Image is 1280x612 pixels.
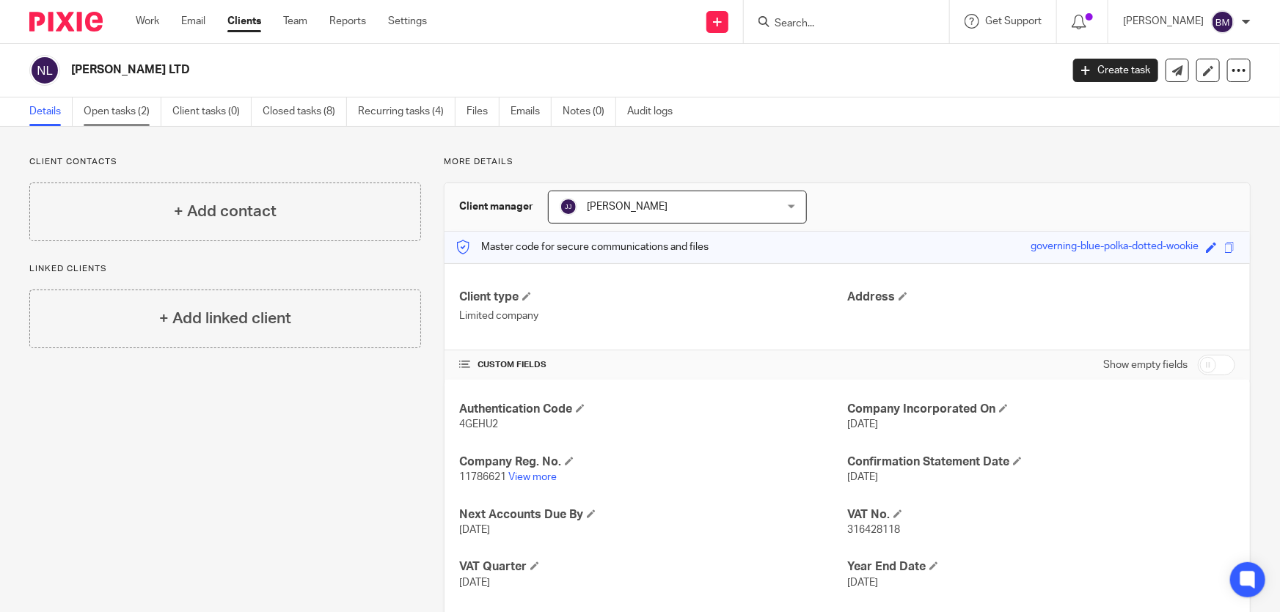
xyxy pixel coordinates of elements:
label: Show empty fields [1103,358,1188,372]
p: Master code for secure communications and files [456,240,709,254]
span: [DATE] [459,525,490,535]
a: Clients [227,14,261,29]
p: Limited company [459,309,847,323]
a: Files [467,97,500,126]
span: [DATE] [847,578,878,588]
span: Get Support [985,16,1042,26]
h4: Address [847,290,1235,305]
h3: Client manager [459,199,533,214]
p: Client contacts [29,156,421,168]
a: Reports [329,14,366,29]
a: Notes (0) [563,97,616,126]
a: Create task [1073,59,1158,82]
span: [PERSON_NAME] [587,202,668,212]
h4: Year End Date [847,559,1235,575]
h4: + Add contact [174,200,277,223]
h4: Authentication Code [459,402,847,417]
h4: VAT Quarter [459,559,847,575]
a: Audit logs [627,97,684,126]
h4: Confirmation Statement Date [847,454,1235,470]
span: 4GEHU2 [459,419,498,429]
div: governing-blue-polka-dotted-wookie [1031,239,1199,256]
a: Recurring tasks (4) [358,97,456,126]
h4: Client type [459,290,847,305]
a: Client tasks (0) [172,97,252,126]
a: Work [136,14,159,29]
h4: + Add linked client [159,307,291,330]
h2: [PERSON_NAME] LTD [71,62,855,78]
a: Open tasks (2) [84,97,161,126]
a: View more [508,472,557,482]
span: 316428118 [847,525,900,535]
img: Pixie [29,12,103,32]
p: [PERSON_NAME] [1123,14,1204,29]
p: More details [444,156,1251,168]
img: svg%3E [29,55,60,86]
a: Email [181,14,205,29]
h4: Next Accounts Due By [459,507,847,523]
h4: VAT No. [847,507,1235,523]
img: svg%3E [1211,10,1235,34]
h4: CUSTOM FIELDS [459,359,847,371]
h4: Company Incorporated On [847,402,1235,417]
span: [DATE] [847,419,878,429]
img: svg%3E [560,198,577,215]
span: 11786621 [459,472,506,482]
input: Search [773,18,905,31]
span: [DATE] [847,472,878,482]
a: Closed tasks (8) [263,97,347,126]
a: Emails [511,97,552,126]
p: Linked clients [29,263,421,275]
a: Details [29,97,73,126]
h4: Company Reg. No. [459,454,847,470]
span: [DATE] [459,578,490,588]
a: Team [283,14,307,29]
a: Settings [388,14,427,29]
